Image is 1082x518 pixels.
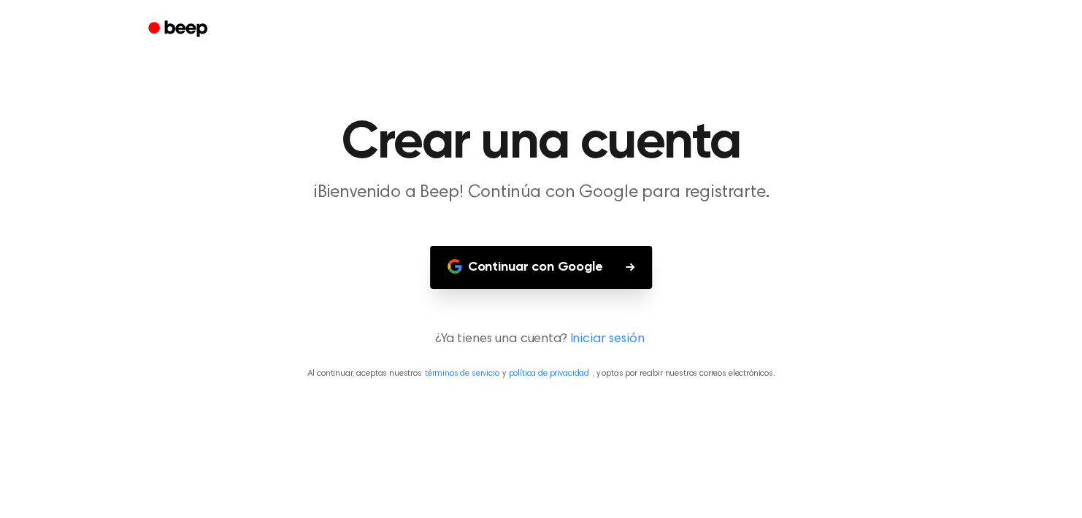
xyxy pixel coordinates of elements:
a: política de privacidad [508,369,588,378]
h1: Crear una cuenta [167,117,915,169]
p: Al continuar, aceptas nuestros y , y optas por recibir nuestros correos electrónicos. [18,367,1064,380]
a: términos de servicio [425,369,499,378]
font: Continuar con Google [468,258,603,277]
a: Pitido [138,15,220,44]
a: Iniciar sesión [569,330,644,349]
font: ¿Ya tienes una cuenta? [435,333,567,346]
p: ¡Bienvenido a Beep! Continúa con Google para registrarte. [261,181,821,205]
button: Continuar con Google [430,246,653,289]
